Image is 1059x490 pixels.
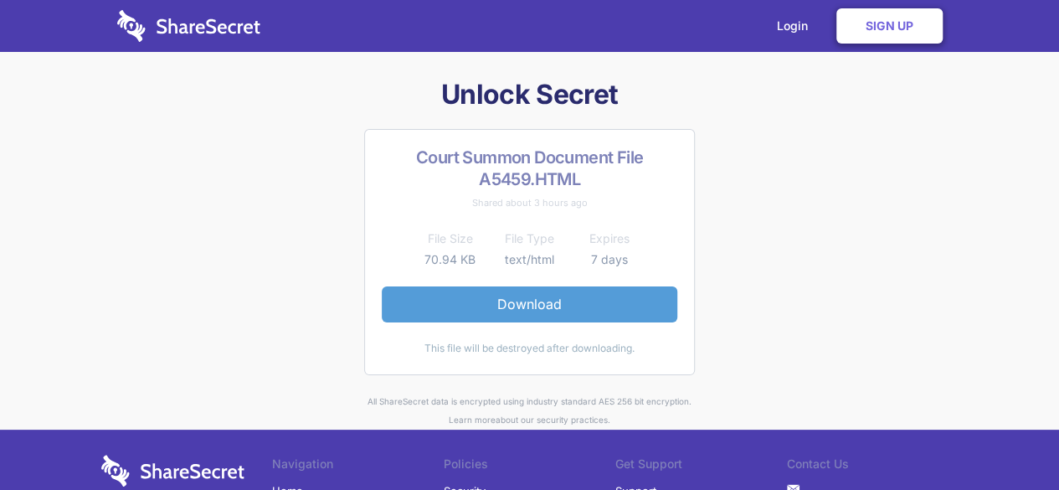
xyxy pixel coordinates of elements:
[101,455,244,487] img: logo-wordmark-white-trans-d4663122ce5f474addd5e946df7df03e33cb6a1c49d2221995e7729f52c070b2.svg
[787,455,959,478] li: Contact Us
[382,339,677,358] div: This file will be destroyed after downloading.
[836,8,943,44] a: Sign Up
[490,250,569,270] td: text/html
[410,250,490,270] td: 70.94 KB
[382,286,677,322] a: Download
[101,77,959,112] h1: Unlock Secret
[382,193,677,212] div: Shared about 3 hours ago
[272,455,444,478] li: Navigation
[490,229,569,249] th: File Type
[410,229,490,249] th: File Size
[449,415,496,425] a: Learn more
[101,392,959,430] div: All ShareSecret data is encrypted using industry standard AES 256 bit encryption. about our secur...
[569,229,649,249] th: Expires
[382,147,677,190] h2: Court Summon Document File A5459.HTML
[615,455,787,478] li: Get Support
[975,406,1039,470] iframe: Drift Widget Chat Controller
[444,455,615,478] li: Policies
[117,10,260,42] img: logo-wordmark-white-trans-d4663122ce5f474addd5e946df7df03e33cb6a1c49d2221995e7729f52c070b2.svg
[569,250,649,270] td: 7 days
